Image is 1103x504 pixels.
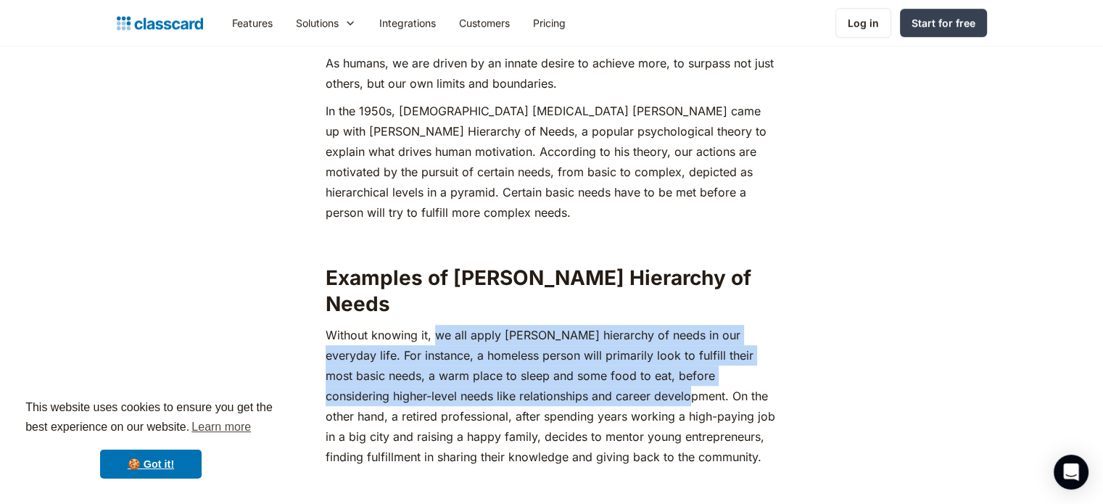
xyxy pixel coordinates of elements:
p: In the 1950s, [DEMOGRAPHIC_DATA] [MEDICAL_DATA] [PERSON_NAME] came up with [PERSON_NAME] Hierarch... [326,101,777,223]
a: learn more about cookies [189,416,253,438]
a: Customers [447,7,521,39]
p: ‍ [326,474,777,495]
div: Solutions [284,7,368,39]
p: ‍Without knowing it, we all apply [PERSON_NAME] hierarchy of needs in our everyday life. For inst... [326,325,777,467]
a: Log in [835,8,891,38]
span: This website uses cookies to ensure you get the best experience on our website. [25,399,276,438]
a: Start for free [900,9,987,37]
a: dismiss cookie message [100,450,202,479]
a: home [117,13,203,33]
a: Features [220,7,284,39]
div: Open Intercom Messenger [1054,455,1088,489]
a: Pricing [521,7,577,39]
div: Log in [848,15,879,30]
a: Integrations [368,7,447,39]
h2: Examples of [PERSON_NAME] Hierarchy of Needs [326,265,777,318]
div: Solutions [296,15,339,30]
p: ‍ [326,230,777,250]
p: As humans, we are driven by an innate desire to achieve more, to surpass not just others, but our... [326,53,777,94]
div: cookieconsent [12,385,290,492]
div: Start for free [912,15,975,30]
